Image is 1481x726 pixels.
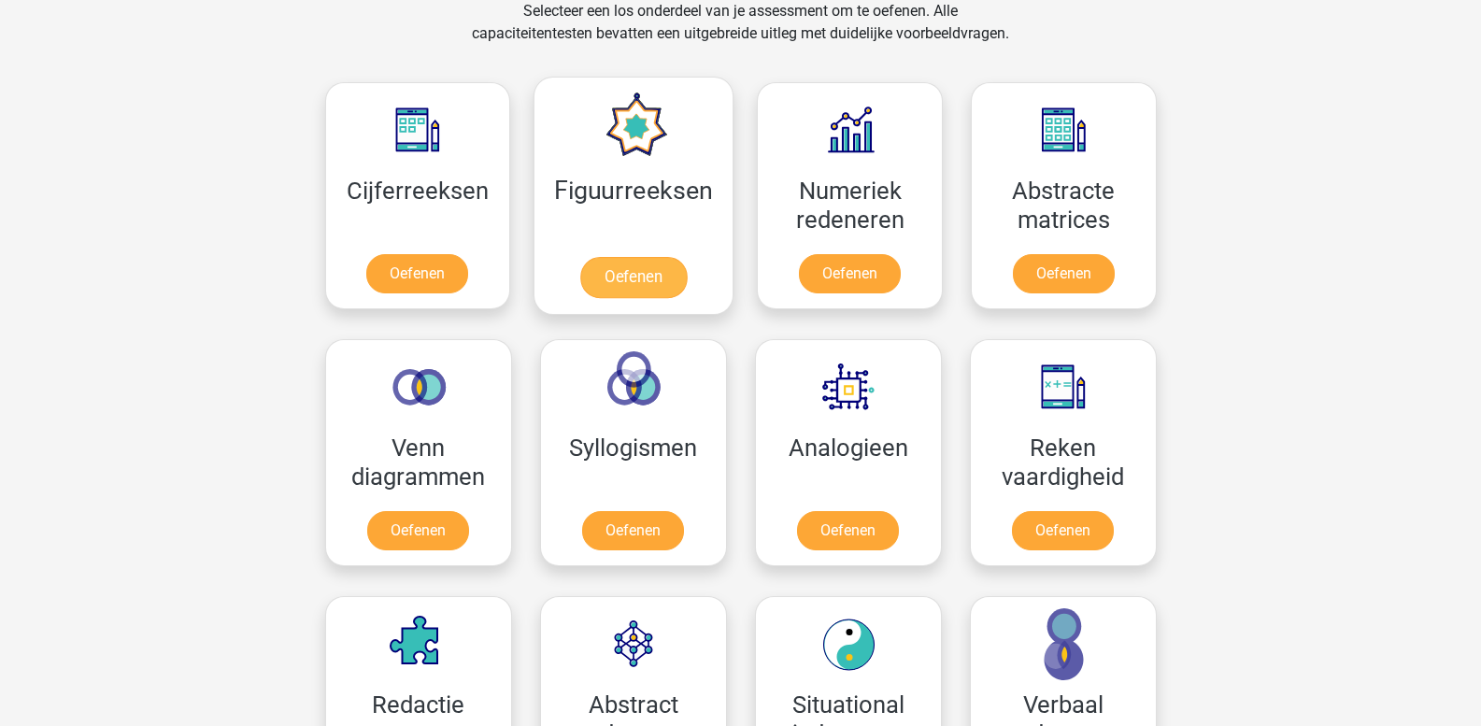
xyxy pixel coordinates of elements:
a: Oefenen [799,254,901,293]
a: Oefenen [1012,511,1114,550]
a: Oefenen [366,254,468,293]
a: Oefenen [367,511,469,550]
a: Oefenen [1013,254,1115,293]
a: Oefenen [797,511,899,550]
a: Oefenen [580,257,687,298]
a: Oefenen [582,511,684,550]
